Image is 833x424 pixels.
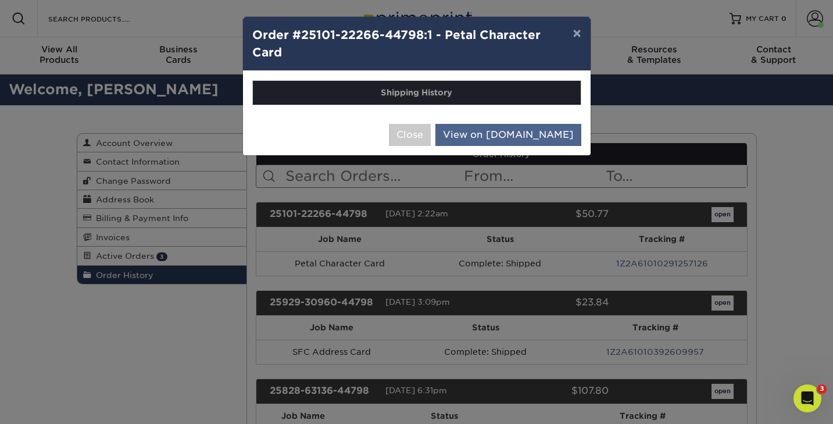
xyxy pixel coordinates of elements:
iframe: Intercom live chat [793,384,821,412]
th: Shipping History [253,81,581,105]
span: 3 [817,384,827,394]
button: Close [389,124,431,146]
a: View on [DOMAIN_NAME] [435,124,581,146]
h4: Order #25101-22266-44798:1 - Petal Character Card [252,26,581,61]
button: × [563,17,590,49]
